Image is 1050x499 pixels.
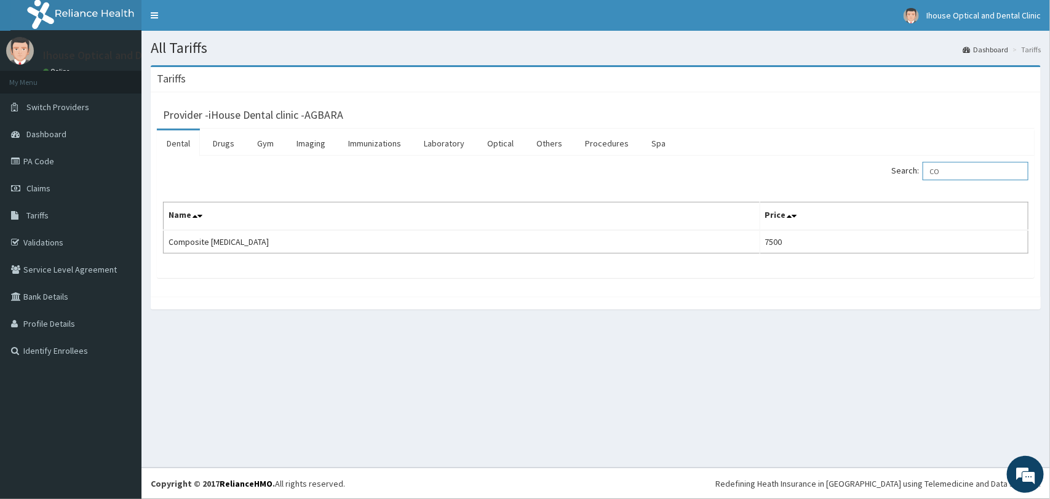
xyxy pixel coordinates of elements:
img: d_794563401_company_1708531726252_794563401 [23,62,50,92]
a: Gym [247,130,284,156]
td: Composite [MEDICAL_DATA] [164,230,760,253]
span: Tariffs [26,210,49,221]
span: Dashboard [26,129,66,140]
label: Search: [891,162,1028,180]
div: Minimize live chat window [202,6,231,36]
p: Ihouse Optical and Dental Clinic [43,50,196,61]
a: Immunizations [338,130,411,156]
a: Spa [642,130,675,156]
li: Tariffs [1009,44,1041,55]
textarea: Type your message and hit 'Enter' [6,336,234,379]
img: User Image [6,37,34,65]
a: Drugs [203,130,244,156]
a: Dental [157,130,200,156]
input: Search: [923,162,1028,180]
th: Name [164,202,760,231]
div: Chat with us now [64,69,207,85]
strong: Copyright © 2017 . [151,478,275,489]
span: Ihouse Optical and Dental Clinic [926,10,1041,21]
h3: Tariffs [157,73,186,84]
a: Imaging [287,130,335,156]
a: Others [527,130,572,156]
td: 7500 [760,230,1028,253]
h1: All Tariffs [151,40,1041,56]
footer: All rights reserved. [141,468,1050,499]
a: Laboratory [414,130,474,156]
div: Redefining Heath Insurance in [GEOGRAPHIC_DATA] using Telemedicine and Data Science! [715,477,1041,490]
span: Claims [26,183,50,194]
h3: Provider - iHouse Dental clinic -AGBARA [163,110,343,121]
span: Switch Providers [26,102,89,113]
a: Dashboard [963,44,1008,55]
a: Procedures [575,130,638,156]
th: Price [760,202,1028,231]
a: RelianceHMO [220,478,272,489]
span: We're online! [71,155,170,279]
img: User Image [904,8,919,23]
a: Optical [477,130,523,156]
a: Online [43,67,73,76]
